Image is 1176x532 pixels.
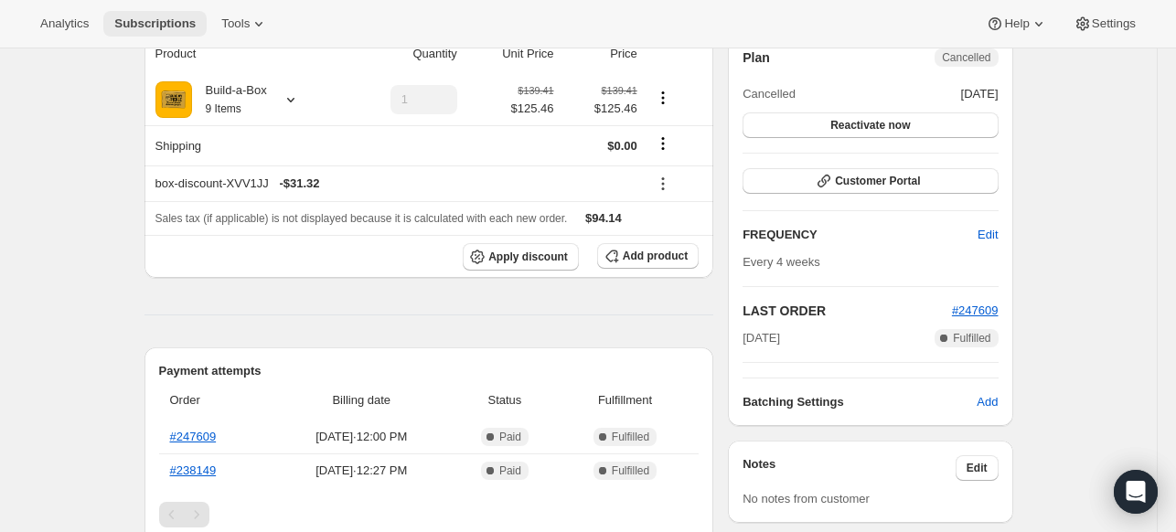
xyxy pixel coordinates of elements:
[743,455,956,481] h3: Notes
[743,226,978,244] h2: FREQUENCY
[607,139,637,153] span: $0.00
[114,16,196,31] span: Subscriptions
[743,168,998,194] button: Customer Portal
[276,391,448,410] span: Billing date
[952,303,999,317] a: #247609
[499,463,521,478] span: Paid
[743,492,870,505] span: No notes from customer
[602,85,637,96] small: $139.41
[458,391,551,410] span: Status
[170,463,217,477] a: #238149
[210,11,279,37] button: Tools
[966,388,1009,417] button: Add
[276,462,448,480] span: [DATE] · 12:27 PM
[562,391,688,410] span: Fulfillment
[597,243,699,269] button: Add product
[743,255,820,269] span: Every 4 weeks
[1004,16,1029,31] span: Help
[743,329,780,347] span: [DATE]
[975,11,1058,37] button: Help
[952,302,999,320] button: #247609
[743,85,796,103] span: Cancelled
[978,226,998,244] span: Edit
[830,118,910,133] span: Reactivate now
[40,16,89,31] span: Analytics
[743,112,998,138] button: Reactivate now
[835,174,920,188] span: Customer Portal
[743,48,770,67] h2: Plan
[192,81,267,118] div: Build-a-Box
[103,11,207,37] button: Subscriptions
[612,430,649,444] span: Fulfilled
[159,362,700,380] h2: Payment attempts
[155,175,637,193] div: box-discount-XVV1JJ
[488,250,568,264] span: Apply discount
[961,85,999,103] span: [DATE]
[585,211,622,225] span: $94.14
[942,50,990,65] span: Cancelled
[159,502,700,527] nav: Pagination
[967,461,988,475] span: Edit
[743,302,952,320] h2: LAST ORDER
[612,463,649,478] span: Fulfilled
[276,428,448,446] span: [DATE] · 12:00 PM
[953,331,990,346] span: Fulfilled
[279,175,319,193] span: - $31.32
[155,81,192,118] img: product img
[560,34,643,74] th: Price
[743,393,977,411] h6: Batching Settings
[342,34,462,74] th: Quantity
[648,88,678,108] button: Product actions
[967,220,1009,250] button: Edit
[159,380,271,420] th: Order
[648,133,678,154] button: Shipping actions
[144,125,343,165] th: Shipping
[565,100,637,118] span: $125.46
[956,455,999,481] button: Edit
[221,16,250,31] span: Tools
[29,11,100,37] button: Analytics
[170,430,217,443] a: #247609
[463,34,560,74] th: Unit Price
[1114,470,1158,514] div: Open Intercom Messenger
[518,85,553,96] small: $139.41
[1063,11,1147,37] button: Settings
[1092,16,1136,31] span: Settings
[206,102,241,115] small: 9 Items
[155,212,568,225] span: Sales tax (if applicable) is not displayed because it is calculated with each new order.
[977,393,998,411] span: Add
[463,243,579,271] button: Apply discount
[144,34,343,74] th: Product
[511,100,554,118] span: $125.46
[499,430,521,444] span: Paid
[623,249,688,263] span: Add product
